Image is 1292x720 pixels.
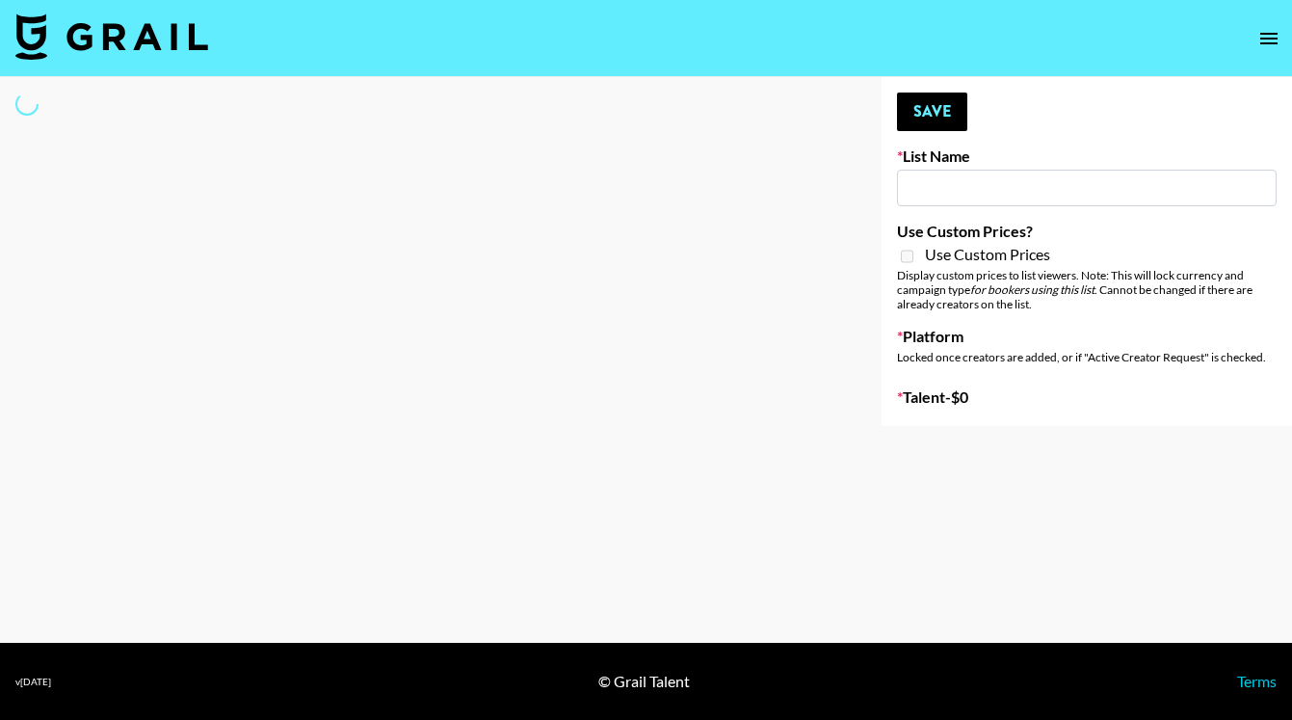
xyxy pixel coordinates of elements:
label: Platform [897,327,1277,346]
a: Terms [1237,672,1277,690]
label: List Name [897,147,1277,166]
div: Display custom prices to list viewers. Note: This will lock currency and campaign type . Cannot b... [897,268,1277,311]
div: Locked once creators are added, or if "Active Creator Request" is checked. [897,350,1277,364]
button: Save [897,93,967,131]
button: open drawer [1250,19,1288,58]
span: Use Custom Prices [925,245,1050,264]
em: for bookers using this list [970,282,1094,297]
label: Use Custom Prices? [897,222,1277,241]
div: v [DATE] [15,676,51,688]
div: © Grail Talent [598,672,690,691]
img: Grail Talent [15,13,208,60]
label: Talent - $ 0 [897,387,1277,407]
